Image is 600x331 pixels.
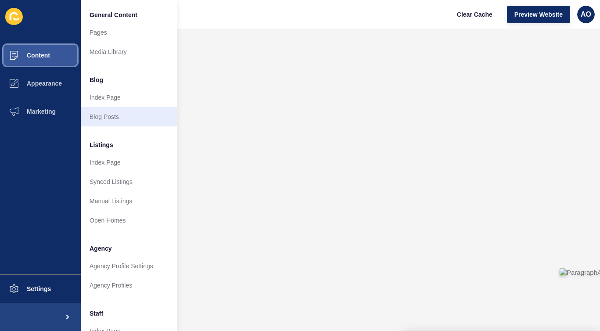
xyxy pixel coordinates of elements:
[81,172,177,191] a: Synced Listings
[81,23,177,42] a: Pages
[514,10,563,19] span: Preview Website
[581,10,591,19] span: AO
[90,11,137,19] span: General Content
[81,107,177,126] a: Blog Posts
[81,256,177,276] a: Agency Profile Settings
[90,309,103,318] span: Staff
[90,244,112,253] span: Agency
[81,153,177,172] a: Index Page
[90,76,103,84] span: Blog
[81,88,177,107] a: Index Page
[81,191,177,211] a: Manual Listings
[457,10,492,19] span: Clear Cache
[81,42,177,61] a: Media Library
[507,6,570,23] button: Preview Website
[81,211,177,230] a: Open Homes
[90,140,113,149] span: Listings
[81,276,177,295] a: Agency Profiles
[449,6,500,23] button: Clear Cache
